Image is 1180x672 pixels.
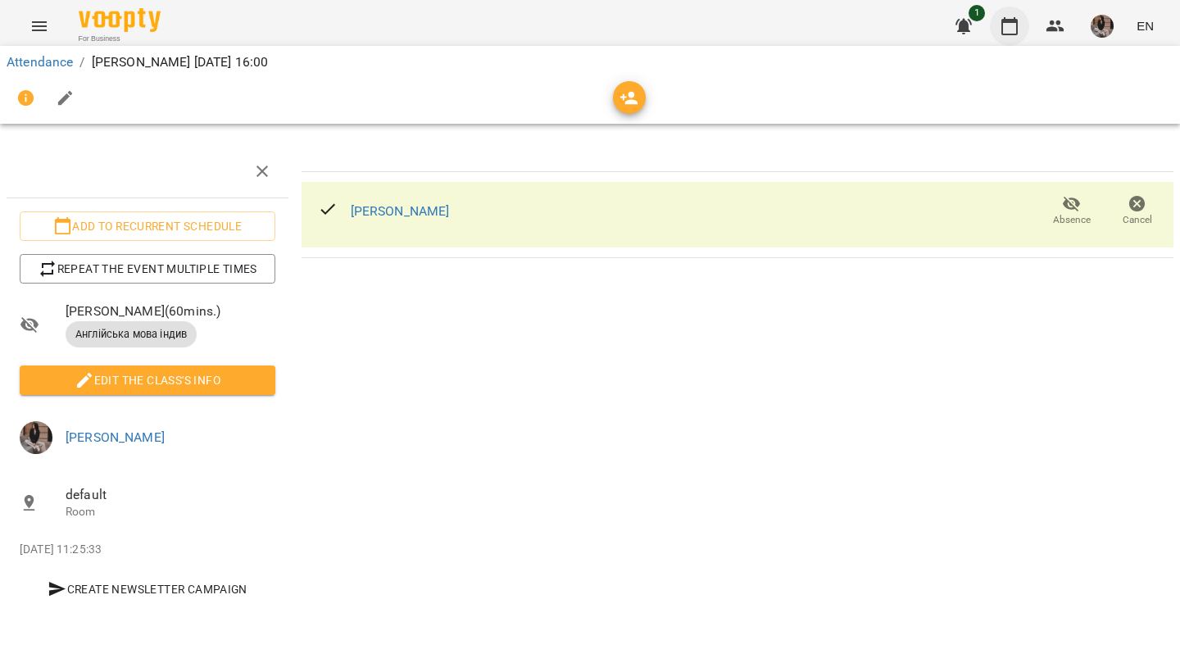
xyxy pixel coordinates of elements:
[351,203,450,219] a: [PERSON_NAME]
[1053,213,1091,227] span: Absence
[1130,11,1160,41] button: EN
[7,54,73,70] a: Attendance
[20,366,275,395] button: Edit the class's Info
[1105,188,1170,234] button: Cancel
[20,211,275,241] button: Add to recurrent schedule
[7,52,1173,72] nav: breadcrumb
[66,302,275,321] span: [PERSON_NAME] ( 60 mins. )
[26,579,269,599] span: Create Newsletter Campaign
[79,52,84,72] li: /
[33,370,262,390] span: Edit the class's Info
[1091,15,1114,38] img: 7eeb5c2dceb0f540ed985a8fa2922f17.jpg
[66,485,275,505] span: default
[79,8,161,32] img: Voopty Logo
[20,574,275,604] button: Create Newsletter Campaign
[20,254,275,284] button: Repeat the event multiple times
[20,542,275,558] p: [DATE] 11:25:33
[66,327,197,342] span: Англійська мова індив
[20,421,52,454] img: 7eeb5c2dceb0f540ed985a8fa2922f17.jpg
[66,504,275,520] p: Room
[66,429,165,445] a: [PERSON_NAME]
[969,5,985,21] span: 1
[1039,188,1105,234] button: Absence
[20,7,59,46] button: Menu
[1123,213,1152,227] span: Cancel
[1137,17,1154,34] span: EN
[33,216,262,236] span: Add to recurrent schedule
[92,52,269,72] p: [PERSON_NAME] [DATE] 16:00
[79,34,161,44] span: For Business
[33,259,262,279] span: Repeat the event multiple times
